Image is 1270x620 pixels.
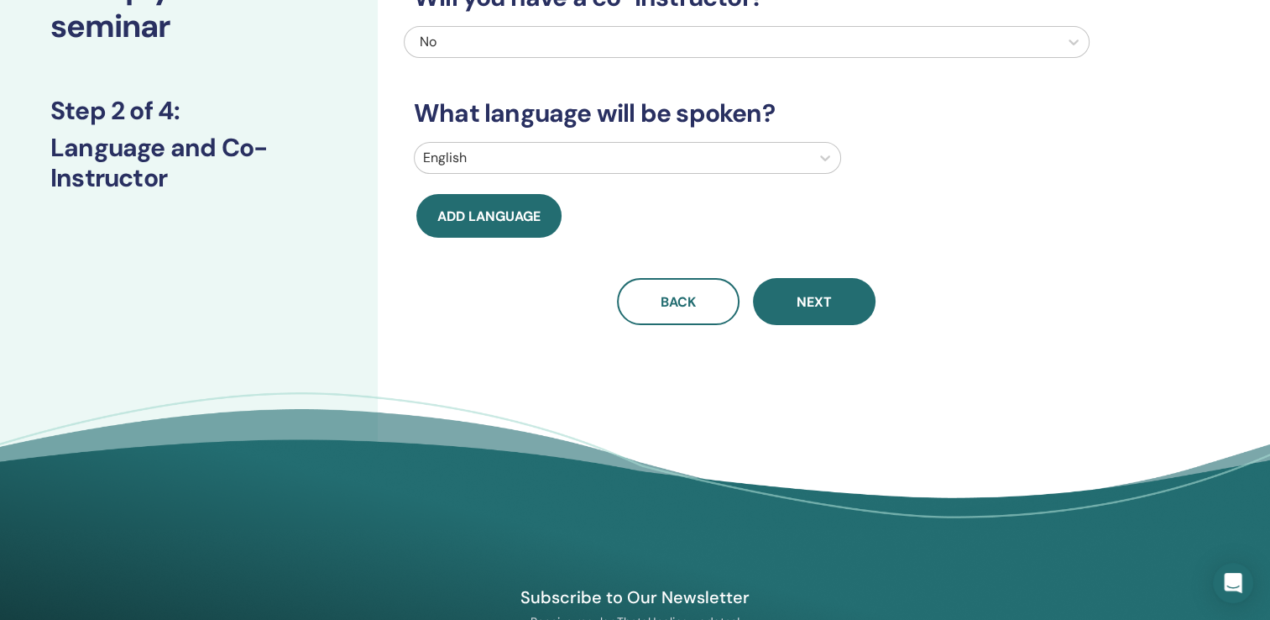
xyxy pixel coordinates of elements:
h3: Step 2 of 4 : [50,96,327,126]
button: Next [753,278,875,325]
button: Back [617,278,740,325]
span: Next [797,293,832,311]
h3: Language and Co-Instructor [50,133,327,193]
button: Add language [416,194,562,238]
h4: Subscribe to Our Newsletter [442,586,829,608]
h3: What language will be spoken? [404,98,1090,129]
span: Add language [437,208,541,225]
span: No [420,33,436,50]
div: Open Intercom Messenger [1213,563,1253,603]
span: Back [661,293,696,311]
